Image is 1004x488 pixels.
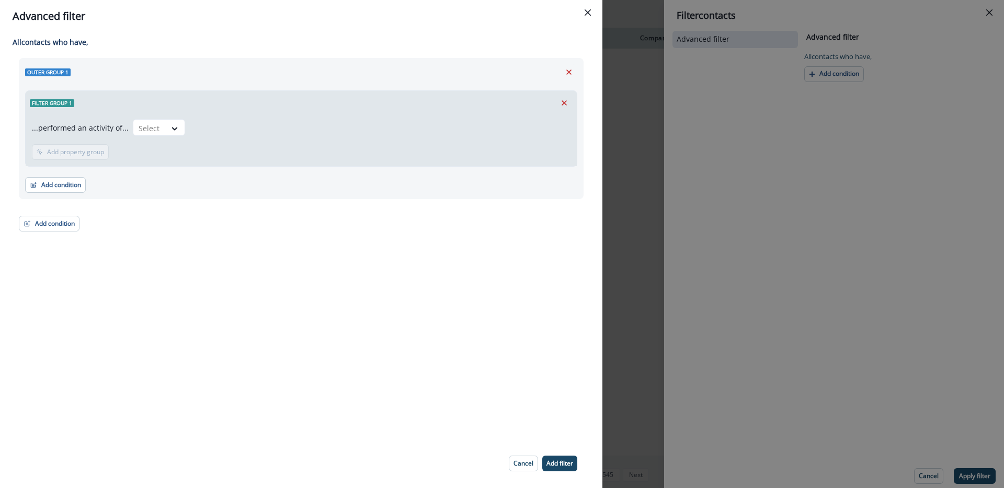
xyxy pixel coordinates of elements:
p: Cancel [514,460,533,467]
p: Add property group [47,148,104,156]
button: Add property group [32,144,109,160]
button: Add condition [19,216,79,231]
button: Cancel [509,456,538,471]
button: Add filter [542,456,577,471]
button: Remove [556,95,573,111]
button: Close [579,4,596,21]
p: All contact s who have, [13,37,584,48]
div: Advanced filter [13,8,590,24]
p: ...performed an activity of... [32,122,129,133]
span: Filter group 1 [30,99,74,107]
span: Outer group 1 [25,68,71,76]
p: Add filter [546,460,573,467]
button: Remove [561,64,577,80]
button: Add condition [25,177,86,193]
